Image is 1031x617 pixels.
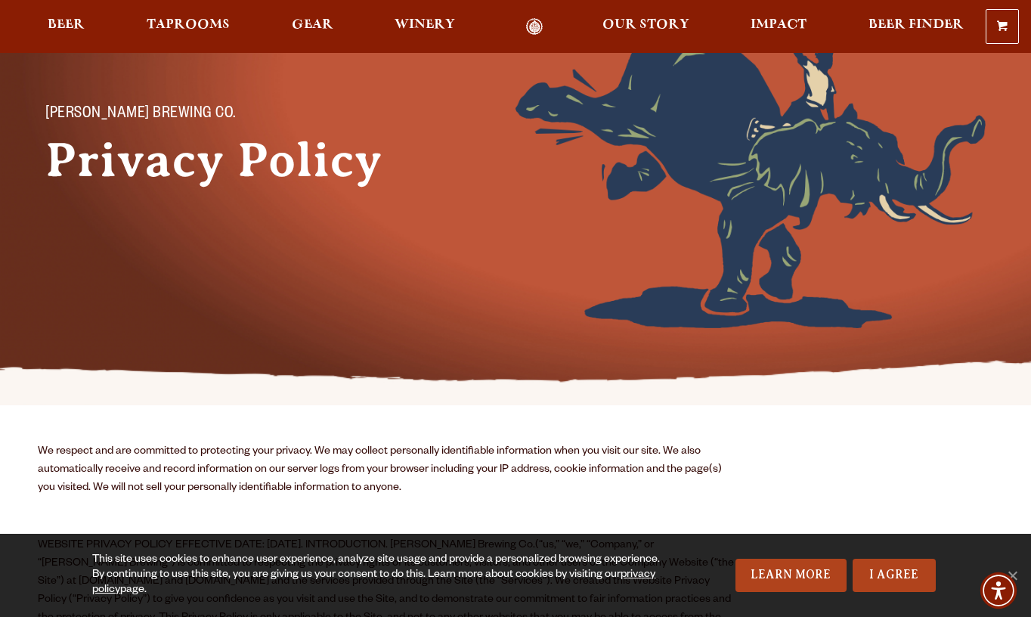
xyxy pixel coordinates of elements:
a: Winery [385,18,465,36]
div: This site uses cookies to enhance user experience, analyze site usage and provide a personalized ... [92,553,665,598]
a: Learn More [735,559,847,592]
div: Accessibility Menu [980,572,1017,609]
a: Gear [282,18,343,36]
a: Beer [38,18,94,36]
span: Winery [395,19,455,31]
span: We respect and are committed to protecting your privacy. We may collect personally identifiable i... [38,446,722,495]
a: Beer Finder [859,18,974,36]
a: Taprooms [137,18,240,36]
h1: Privacy Policy [45,133,408,188]
a: Our Story [593,18,699,36]
a: Odell Home [506,18,562,36]
span: Gear [292,19,333,31]
span: Beer [48,19,85,31]
p: [PERSON_NAME] Brewing Co. [45,106,378,124]
span: Beer Finder [868,19,964,31]
span: Our Story [602,19,689,31]
span: Taprooms [147,19,230,31]
a: I Agree [853,559,936,592]
a: Impact [741,18,816,36]
span: Impact [751,19,807,31]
